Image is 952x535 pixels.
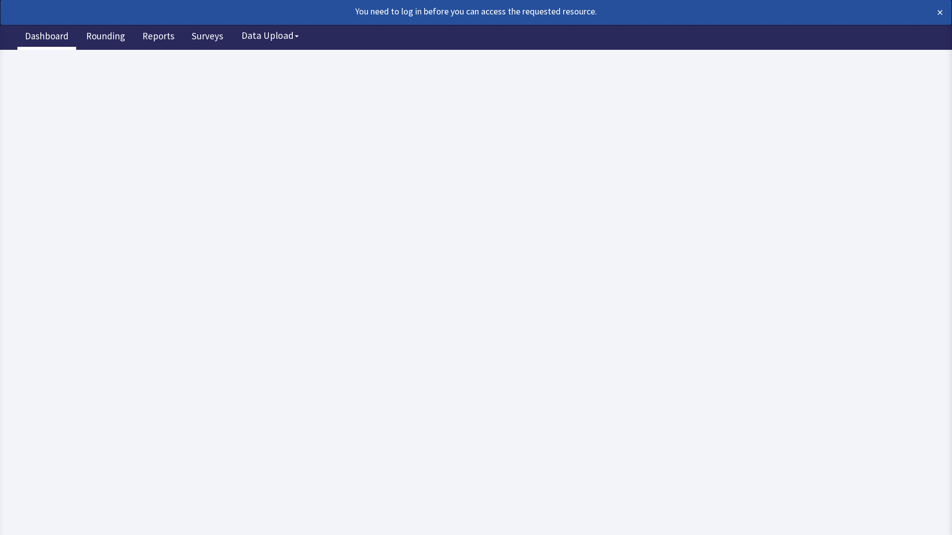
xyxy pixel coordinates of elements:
[236,26,305,45] button: Data Upload
[937,4,943,20] button: ×
[135,25,182,50] a: Reports
[79,25,132,50] a: Rounding
[9,4,849,18] div: You need to log in before you can access the requested resource.
[184,25,231,50] a: Surveys
[17,25,76,50] a: Dashboard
